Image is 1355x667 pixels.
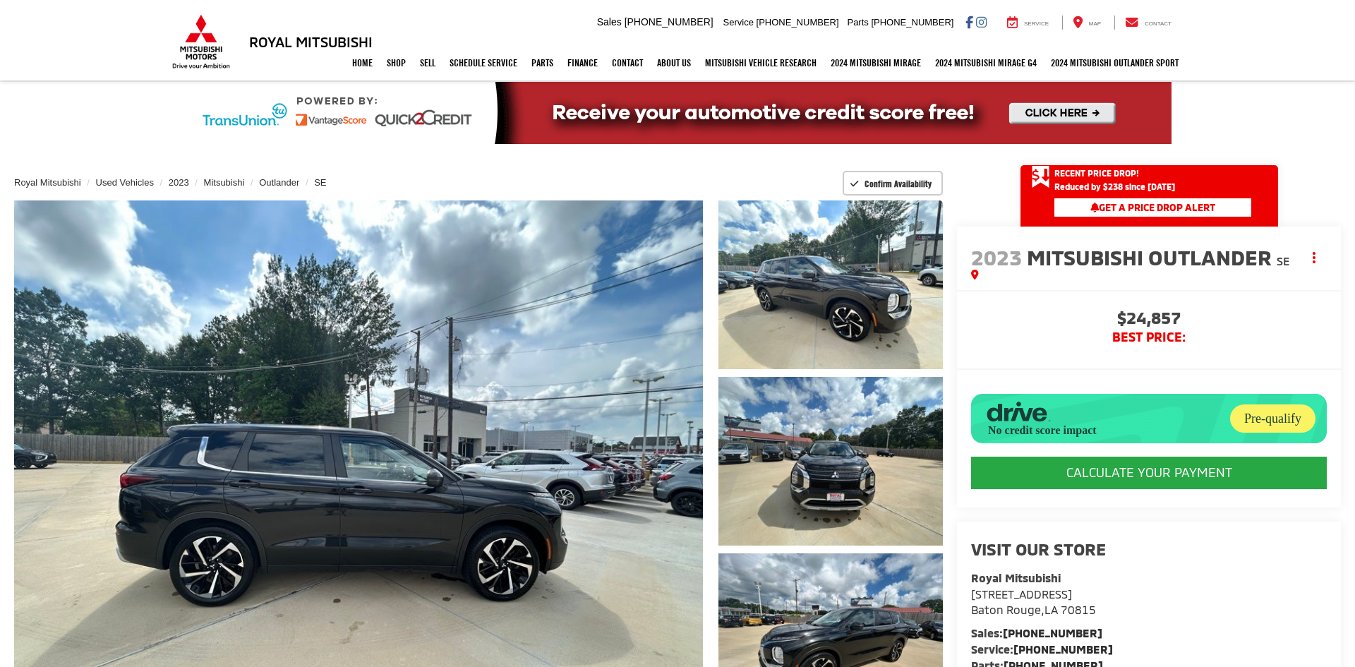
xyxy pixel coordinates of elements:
[971,603,1096,616] span: ,
[259,177,299,188] a: Outlander
[847,17,868,28] span: Parts
[314,177,326,188] a: SE
[524,45,560,80] a: Parts: Opens in a new tab
[1054,167,1139,179] span: Recent Price Drop!
[413,45,442,80] a: Sell
[169,177,189,188] a: 2023
[442,45,524,80] a: Schedule Service: Opens in a new tab
[204,177,245,188] a: Mitsubishi
[843,171,944,196] button: Confirm Availability
[971,603,1041,616] span: Baton Rouge
[971,457,1327,489] : CALCULATE YOUR PAYMENT
[865,178,932,189] span: Confirm Availability
[971,540,1327,558] h2: Visit our Store
[96,177,154,188] a: Used Vehicles
[1024,20,1049,27] span: Service
[971,244,1022,270] span: 2023
[965,16,973,28] a: Facebook: Click to visit our Facebook page
[928,45,1044,80] a: 2024 Mitsubishi Mirage G4
[971,309,1327,330] span: $24,857
[14,177,81,188] a: Royal Mitsubishi
[1044,45,1186,80] a: 2024 Mitsubishi Outlander SPORT
[716,375,945,547] img: 2023 Mitsubishi Outlander SE
[1302,245,1327,270] button: Actions
[996,16,1059,30] a: Service
[183,82,1172,144] img: Quick2Credit
[650,45,698,80] a: About Us
[249,34,373,49] h3: Royal Mitsubishi
[1054,182,1251,191] span: Reduced by $238 since [DATE]
[1062,16,1112,30] a: Map
[1089,20,1101,27] span: Map
[1027,244,1277,270] span: Mitsubishi Outlander
[1114,16,1182,30] a: Contact
[345,45,380,80] a: Home
[971,587,1096,617] a: [STREET_ADDRESS] Baton Rouge,LA 70815
[560,45,605,80] a: Finance
[1032,165,1050,189] span: Get Price Drop Alert
[169,14,233,69] img: Mitsubishi
[1020,165,1278,182] a: Get Price Drop Alert Recent Price Drop!
[757,17,839,28] span: [PHONE_NUMBER]
[605,45,650,80] a: Contact
[1044,603,1058,616] span: LA
[716,198,945,371] img: 2023 Mitsubishi Outlander SE
[698,45,824,80] a: Mitsubishi Vehicle Research
[971,571,1061,584] strong: Royal Mitsubishi
[1145,20,1172,27] span: Contact
[380,45,413,80] a: Shop
[971,642,1113,656] strong: Service:
[824,45,928,80] a: 2024 Mitsubishi Mirage
[1313,252,1315,263] span: dropdown dots
[971,330,1327,344] span: BEST PRICE:
[971,587,1072,601] span: [STREET_ADDRESS]
[723,17,754,28] span: Service
[1003,626,1102,639] a: [PHONE_NUMBER]
[625,16,713,28] span: [PHONE_NUMBER]
[971,626,1102,639] strong: Sales:
[1013,642,1113,656] a: [PHONE_NUMBER]
[718,200,943,369] a: Expand Photo 1
[976,16,987,28] a: Instagram: Click to visit our Instagram page
[1277,254,1290,268] span: SE
[871,17,953,28] span: [PHONE_NUMBER]
[718,377,943,546] a: Expand Photo 2
[1090,201,1215,213] span: Get a Price Drop Alert
[1061,603,1096,616] span: 70815
[597,16,622,28] span: Sales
